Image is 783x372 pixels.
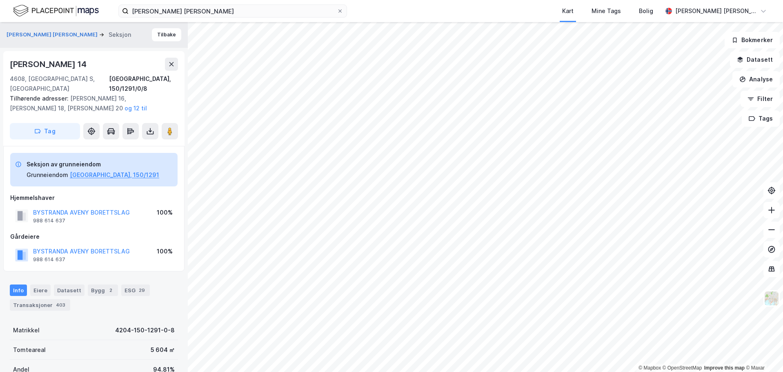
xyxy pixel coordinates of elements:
div: [PERSON_NAME] 16, [PERSON_NAME] 18, [PERSON_NAME] 20 [10,94,171,113]
div: 403 [54,301,67,309]
span: Tilhørende adresser: [10,95,70,102]
iframe: Chat Widget [742,333,783,372]
div: [PERSON_NAME] [PERSON_NAME] [675,6,757,16]
div: Transaksjoner [10,299,70,311]
div: Bygg [88,285,118,296]
div: Eiere [30,285,51,296]
input: Søk på adresse, matrikkel, gårdeiere, leietakere eller personer [129,5,337,17]
div: Info [10,285,27,296]
div: Gårdeiere [10,232,178,242]
div: Matrikkel [13,325,40,335]
div: [PERSON_NAME] 14 [10,58,88,71]
div: [GEOGRAPHIC_DATA], 150/1291/0/8 [109,74,178,94]
div: 988 614 637 [33,256,65,263]
button: Tag [10,123,80,139]
a: Improve this map [704,365,745,371]
button: Tilbake [152,28,181,41]
div: 4204-150-1291-0-8 [115,325,175,335]
button: Analyse [732,71,780,87]
div: 100% [157,208,173,217]
div: Seksjon [109,30,131,40]
button: Tags [742,110,780,127]
div: ESG [121,285,150,296]
div: 2 [107,286,115,294]
a: Mapbox [638,365,661,371]
div: Kontrollprogram for chat [742,333,783,372]
div: Hjemmelshaver [10,193,178,203]
button: [GEOGRAPHIC_DATA], 150/1291 [70,170,159,180]
div: 4608, [GEOGRAPHIC_DATA] S, [GEOGRAPHIC_DATA] [10,74,109,94]
a: OpenStreetMap [663,365,702,371]
button: Datasett [730,52,780,68]
div: Bolig [639,6,653,16]
div: Grunneiendom [27,170,68,180]
div: Seksjon av grunneiendom [27,159,159,169]
div: Tomteareal [13,345,46,355]
div: Mine Tags [592,6,621,16]
div: Datasett [54,285,85,296]
div: 5 604 ㎡ [151,345,175,355]
button: [PERSON_NAME] [PERSON_NAME] [7,31,99,39]
div: 29 [137,286,147,294]
div: 988 614 637 [33,217,65,224]
button: Filter [741,91,780,107]
img: Z [764,291,779,306]
div: Kart [562,6,574,16]
button: Bokmerker [725,32,780,48]
div: 100% [157,247,173,256]
img: logo.f888ab2527a4732fd821a326f86c7f29.svg [13,4,99,18]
